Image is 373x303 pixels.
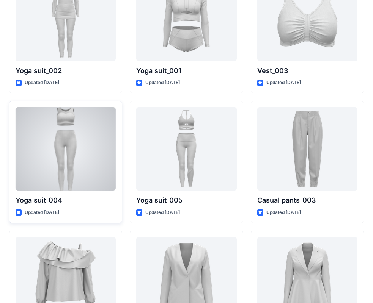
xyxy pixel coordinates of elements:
[257,195,357,206] p: Casual pants_003
[25,79,59,87] p: Updated [DATE]
[136,66,236,76] p: Yoga suit_001
[136,195,236,206] p: Yoga suit_005
[16,195,116,206] p: Yoga suit_004
[266,209,301,217] p: Updated [DATE]
[25,209,59,217] p: Updated [DATE]
[136,107,236,191] a: Yoga suit_005
[257,107,357,191] a: Casual pants_003
[16,107,116,191] a: Yoga suit_004
[257,66,357,76] p: Vest_003
[145,209,180,217] p: Updated [DATE]
[266,79,301,87] p: Updated [DATE]
[145,79,180,87] p: Updated [DATE]
[16,66,116,76] p: Yoga suit_002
